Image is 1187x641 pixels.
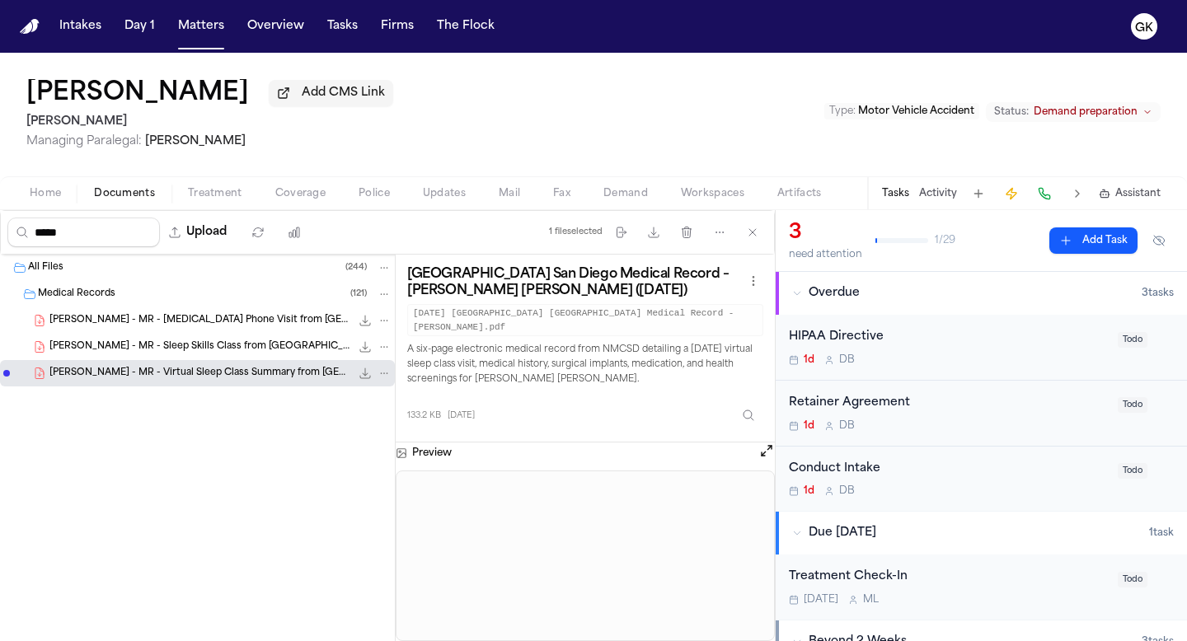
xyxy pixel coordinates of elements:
[407,304,763,336] code: [DATE] [GEOGRAPHIC_DATA] [GEOGRAPHIC_DATA] Medical Record - [PERSON_NAME].pdf
[7,218,160,247] input: Search files
[804,419,814,433] span: 1d
[20,19,40,35] img: Finch Logo
[777,187,822,200] span: Artifacts
[681,187,744,200] span: Workspaces
[549,227,603,237] div: 1 file selected
[1118,332,1147,348] span: Todo
[118,12,162,41] button: Day 1
[188,187,242,200] span: Treatment
[321,12,364,41] button: Tasks
[776,381,1187,447] div: Open task: Retainer Agreement
[789,460,1108,479] div: Conduct Intake
[396,471,774,640] iframe: K. James - MR - Virtual Sleep Class Summary from Naval Medical Center San Diego - 2.4.25
[94,187,155,200] span: Documents
[49,367,350,381] span: [PERSON_NAME] - MR - Virtual Sleep Class Summary from [GEOGRAPHIC_DATA] [GEOGRAPHIC_DATA] - [DATE]
[839,419,855,433] span: D B
[758,442,775,459] button: Open preview
[49,314,350,328] span: [PERSON_NAME] - MR - [MEDICAL_DATA] Phone Visit from [GEOGRAPHIC_DATA] [GEOGRAPHIC_DATA] - [DATE]
[829,106,856,116] span: Type :
[357,339,373,355] button: Download K. James - MR - Sleep Skills Class from Naval Medical Center San Diego - 2.5.25
[776,272,1187,315] button: Overdue3tasks
[758,442,775,464] button: Open preview
[839,484,855,498] span: D B
[357,365,373,381] button: Download K. James - MR - Virtual Sleep Class Summary from Naval Medical Center San Diego - 2.4.25
[269,80,393,106] button: Add CMS Link
[734,400,763,430] button: Inspect
[275,187,326,200] span: Coverage
[407,266,744,299] h3: [GEOGRAPHIC_DATA] San Diego Medical Record – [PERSON_NAME] [PERSON_NAME] ([DATE])
[357,312,373,329] button: Download K. James - MR - Sleep Apnea Phone Visit from Naval Medical Center San Diego - 2.3.25
[789,220,862,246] div: 3
[1118,572,1147,587] span: Todo
[26,135,142,147] span: Managing Paralegal:
[863,593,879,606] span: M L
[241,12,311,41] button: Overview
[423,187,466,200] span: Updates
[919,187,957,200] button: Activity
[986,102,1161,122] button: Change status from Demand preparation
[776,512,1187,554] button: Due [DATE]1task
[804,593,838,606] span: [DATE]
[345,263,367,272] span: ( 244 )
[49,340,350,354] span: [PERSON_NAME] - MR - Sleep Skills Class from [GEOGRAPHIC_DATA] [GEOGRAPHIC_DATA] - [DATE]
[809,525,876,541] span: Due [DATE]
[26,79,249,109] h1: [PERSON_NAME]
[935,234,955,247] span: 1 / 29
[804,353,814,367] span: 1d
[145,135,246,147] span: [PERSON_NAME]
[28,261,63,275] span: All Files
[430,12,501,41] button: The Flock
[20,19,40,35] a: Home
[359,187,390,200] span: Police
[30,187,61,200] span: Home
[448,409,475,422] span: [DATE]
[1033,182,1056,205] button: Make a Call
[776,554,1187,620] div: Open task: Treatment Check-In
[1149,526,1174,540] span: 1 task
[1144,227,1174,254] button: Hide completed tasks (⌘⇧H)
[789,394,1108,413] div: Retainer Agreement
[26,112,393,132] h2: [PERSON_NAME]
[1000,182,1023,205] button: Create Immediate Task
[53,12,108,41] button: Intakes
[1034,105,1138,119] span: Demand preparation
[160,218,237,247] button: Upload
[38,288,115,302] span: Medical Records
[858,106,974,116] span: Motor Vehicle Accident
[350,289,367,298] span: ( 121 )
[553,187,570,200] span: Fax
[499,187,520,200] span: Mail
[407,409,441,422] span: 133.2 KB
[1049,227,1138,254] button: Add Task
[882,187,909,200] button: Tasks
[824,103,979,119] button: Edit Type: Motor Vehicle Accident
[171,12,231,41] button: Matters
[789,248,862,261] div: need attention
[603,187,648,200] span: Demand
[789,568,1108,587] div: Treatment Check-In
[804,484,814,498] span: 1d
[407,343,763,387] p: A six-page electronic medical record from NMCSD detailing a [DATE] virtual sleep class visit, med...
[1115,187,1161,200] span: Assistant
[26,79,249,109] button: Edit matter name
[776,315,1187,381] div: Open task: HIPAA Directive
[776,447,1187,512] div: Open task: Conduct Intake
[1118,463,1147,479] span: Todo
[839,353,855,367] span: D B
[1118,397,1147,413] span: Todo
[374,12,420,41] a: Firms
[809,285,860,302] span: Overdue
[302,85,385,101] span: Add CMS Link
[789,328,1108,347] div: HIPAA Directive
[412,447,452,460] h3: Preview
[967,182,990,205] button: Add Task
[1142,287,1174,300] span: 3 task s
[1099,187,1161,200] button: Assistant
[994,105,1029,119] span: Status:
